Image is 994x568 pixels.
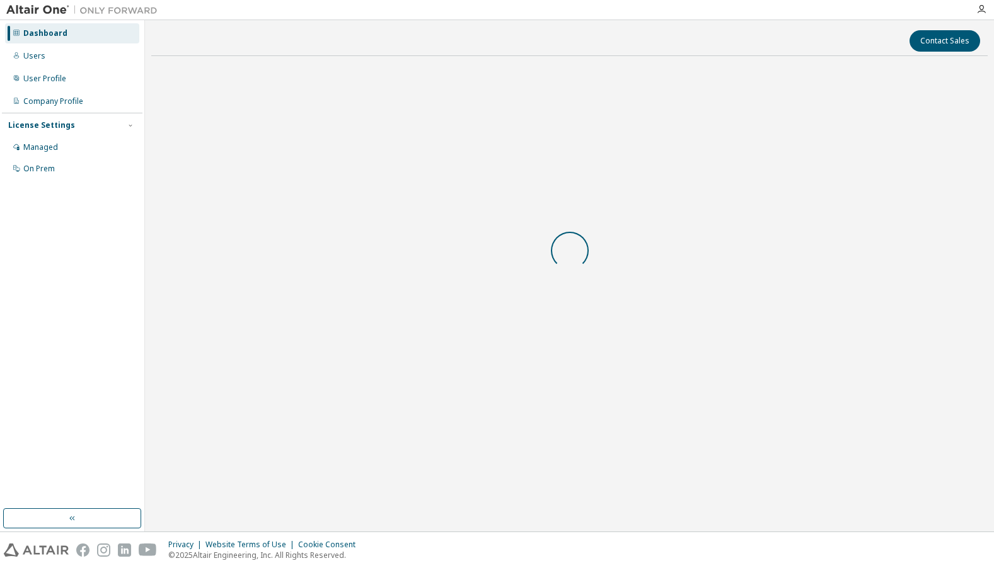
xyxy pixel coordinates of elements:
img: facebook.svg [76,543,90,557]
div: On Prem [23,164,55,174]
div: Managed [23,142,58,152]
img: youtube.svg [139,543,157,557]
div: Dashboard [23,28,67,38]
img: linkedin.svg [118,543,131,557]
div: Company Profile [23,96,83,106]
img: instagram.svg [97,543,110,557]
div: User Profile [23,74,66,84]
div: Privacy [168,540,205,550]
div: Website Terms of Use [205,540,298,550]
img: Altair One [6,4,164,16]
img: altair_logo.svg [4,543,69,557]
div: Cookie Consent [298,540,363,550]
div: License Settings [8,120,75,130]
button: Contact Sales [910,30,980,52]
div: Users [23,51,45,61]
p: © 2025 Altair Engineering, Inc. All Rights Reserved. [168,550,363,560]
